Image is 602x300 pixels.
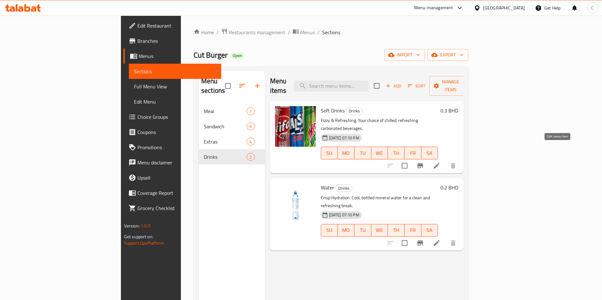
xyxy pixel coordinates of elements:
span: Menus [139,52,216,60]
a: Menu disclaimer [123,155,222,170]
div: items [247,123,255,130]
span: Meal [204,107,247,115]
span: Full Menu View [134,83,216,90]
a: Upsell [123,170,222,185]
span: Sandwich [204,123,247,130]
h2: Menu items [270,76,287,95]
button: TU [354,147,371,159]
span: Branches [137,37,216,45]
span: Get support on: [124,233,153,241]
span: 2 [247,154,254,160]
span: Grocery Checklist [137,204,216,212]
span: Promotions [137,144,216,151]
a: Sections [129,64,222,79]
a: Promotions [123,140,222,155]
span: Water [321,183,334,192]
span: Restaurants management [229,29,285,36]
div: Open [230,52,245,60]
a: Branches [123,33,222,48]
span: Menu disclaimer [137,159,216,166]
li: / [317,29,320,36]
input: search [294,80,369,92]
span: WE [374,149,386,158]
button: SU [321,147,338,159]
span: Coverage Report [137,189,216,197]
button: delete [446,235,461,251]
div: Meal7 [199,104,265,119]
a: Coverage Report [123,185,222,201]
button: Branch-specific-item [413,235,428,251]
div: Extras4 [199,134,265,149]
button: Add [383,81,404,91]
span: TH [390,226,402,235]
a: Edit Menu [129,94,222,109]
div: [GEOGRAPHIC_DATA] [483,4,525,11]
span: TU [357,149,369,158]
span: Manage items [434,78,467,94]
li: / [288,29,290,36]
span: FR [407,226,419,235]
h6: 0.2 BHD [440,183,458,192]
span: Sort sections [235,78,250,93]
nav: breadcrumb [194,28,468,36]
span: Drinks [204,153,247,161]
span: Add item [383,81,404,91]
span: TH [390,149,402,158]
span: export [433,51,463,59]
button: SA [421,224,438,237]
button: Branch-specific-item [413,158,428,173]
a: Edit menu item [433,239,440,247]
span: Extras [204,138,247,145]
button: import [384,49,425,61]
div: Sandwich6 [199,119,265,134]
button: FR [405,224,421,237]
nav: Menu sections [199,101,265,167]
span: [DATE] 07:10 PM [327,212,362,218]
span: WE [374,226,386,235]
a: Full Menu View [129,79,222,94]
span: Drinks [336,185,352,192]
span: FR [407,149,419,158]
span: SU [324,226,335,235]
span: 6 [247,124,254,130]
a: Grocery Checklist [123,201,222,216]
span: Select to update [398,236,411,250]
a: Edit Restaurant [123,18,222,33]
button: TH [388,224,405,237]
button: Add section [250,78,265,93]
button: Manage items [429,76,472,96]
a: Menus [123,48,222,64]
img: Water [275,183,316,224]
span: Upsell [137,174,216,182]
span: Add [385,82,402,90]
button: TH [388,147,405,159]
button: SU [321,224,338,237]
a: Menus [293,28,315,36]
span: Soft Drinks [321,106,345,115]
div: Menu-management [414,4,453,12]
span: C [591,4,594,11]
img: Soft Drinks [275,106,316,147]
a: Coupons [123,124,222,140]
button: Sort [406,81,427,91]
p: Fizzy & Refreshing. Your choice of chilled, refreshing carbonated beverages. [321,117,438,132]
span: 1.0.0 [141,222,150,230]
span: MO [340,226,352,235]
button: FR [405,147,421,159]
button: WE [371,147,388,159]
span: SU [324,149,335,158]
span: TU [357,226,369,235]
button: MO [338,147,354,159]
span: Coupons [137,128,216,136]
span: Cut Burger [194,48,228,62]
button: WE [371,224,388,237]
div: items [247,138,255,145]
button: delete [446,158,461,173]
div: items [247,107,255,115]
span: 7 [247,108,254,114]
span: Sections [322,29,340,36]
div: Drinks [346,107,363,115]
